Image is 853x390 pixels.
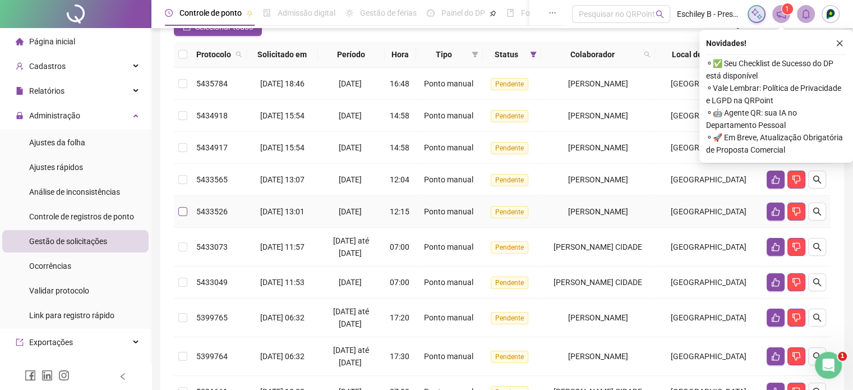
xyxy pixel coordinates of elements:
span: like [771,313,780,322]
span: [DATE] [339,278,362,287]
span: ⚬ 🚀 Em Breve, Atualização Obrigatória de Proposta Comercial [706,131,846,156]
span: [DATE] 06:32 [260,352,305,361]
span: [DATE] 15:54 [260,143,305,152]
span: lock [16,112,24,120]
span: [PERSON_NAME] [568,207,628,216]
span: Eschiley B - Preserve Ambiental [677,8,741,20]
span: Pendente [491,174,528,186]
span: like [771,352,780,361]
span: dislike [792,175,801,184]
span: Pendente [491,312,528,324]
span: Status [487,48,525,61]
span: 5433049 [196,278,228,287]
span: search [656,10,664,19]
span: instagram [58,370,70,381]
img: sparkle-icon.fc2bf0ac1784a2077858766a79e2daf3.svg [750,8,763,20]
span: Link para registro rápido [29,311,114,320]
td: [GEOGRAPHIC_DATA] [655,100,762,132]
span: Ponto manual [424,143,473,152]
span: 17:20 [390,313,409,322]
span: 12:15 [390,207,409,216]
span: search [644,51,651,58]
span: dislike [792,278,801,287]
span: dashboard [427,9,435,17]
span: Exportações [29,338,73,347]
span: search [813,313,822,322]
span: filter [528,46,539,63]
span: filter [469,46,481,63]
span: search [813,207,822,216]
span: [DATE] [339,207,362,216]
span: [DATE] 13:07 [260,175,305,184]
span: like [771,175,780,184]
span: notification [776,9,786,19]
span: 07:00 [390,242,409,251]
span: Ajustes da folha [29,138,85,147]
span: linkedin [42,370,53,381]
span: Análise de inconsistências [29,187,120,196]
span: Ponto manual [424,207,473,216]
span: Tipo [421,48,467,61]
td: [GEOGRAPHIC_DATA] [655,299,762,337]
span: Ponto manual [424,352,473,361]
span: [PERSON_NAME] [568,313,628,322]
span: search [233,46,245,63]
span: Página inicial [29,37,75,46]
span: search [813,242,822,251]
span: Local de trabalho [660,48,746,61]
span: 5433073 [196,242,228,251]
span: 5435784 [196,79,228,88]
span: search [813,175,822,184]
span: 14:58 [390,143,409,152]
span: search [642,46,653,63]
span: [PERSON_NAME] [568,175,628,184]
span: 1 [785,5,789,13]
span: [DATE] até [DATE] [333,236,369,258]
span: 12:04 [390,175,409,184]
span: left [119,373,127,380]
span: Controle de ponto [179,8,242,17]
span: 14:58 [390,111,409,120]
span: dislike [792,207,801,216]
span: file-done [263,9,271,17]
span: Admissão digital [278,8,335,17]
span: filter [530,51,537,58]
span: Controle de registros de ponto [29,212,134,221]
span: [PERSON_NAME] CIDADE [554,278,642,287]
span: search [813,278,822,287]
span: Validar protocolo [29,286,89,295]
span: Ocorrências [29,261,71,270]
span: 5433565 [196,175,228,184]
span: Protocolo [196,48,231,61]
span: Ajustes rápidos [29,163,83,172]
span: filter [472,51,478,58]
span: facebook [25,370,36,381]
span: Cadastros [29,62,66,71]
span: Administração [29,111,80,120]
span: like [771,207,780,216]
td: [GEOGRAPHIC_DATA] [655,337,762,376]
sup: 1 [782,3,793,15]
span: Painel do DP [441,8,485,17]
span: Ponto manual [424,313,473,322]
span: 17:30 [390,352,409,361]
span: [DATE] 15:54 [260,111,305,120]
td: [GEOGRAPHIC_DATA] [655,132,762,164]
span: Pendente [491,206,528,218]
span: ⚬ ✅ Seu Checklist de Sucesso do DP está disponível [706,57,846,82]
span: [DATE] 11:57 [260,242,305,251]
span: pushpin [490,10,496,17]
span: user-add [16,62,24,70]
span: dislike [792,313,801,322]
span: search [236,51,242,58]
span: Pendente [491,110,528,122]
span: dislike [792,352,801,361]
span: Ponto manual [424,111,473,120]
span: Relatórios [29,86,64,95]
span: [PERSON_NAME] [568,352,628,361]
span: Novidades ! [706,37,746,49]
span: Pendente [491,78,528,90]
span: clock-circle [165,9,173,17]
span: Folha de pagamento [521,8,593,17]
span: Pendente [491,277,528,289]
